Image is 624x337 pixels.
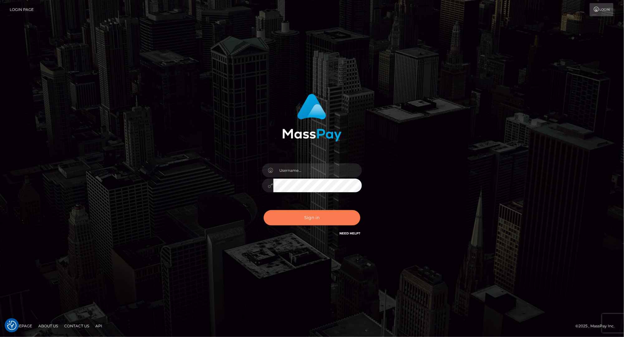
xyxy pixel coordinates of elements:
[590,3,613,16] a: Login
[264,210,360,225] button: Sign in
[575,323,619,330] div: © 2025 , MassPay Inc.
[62,321,92,331] a: Contact Us
[282,94,342,142] img: MassPay Login
[7,321,17,330] button: Consent Preferences
[7,321,35,331] a: Homepage
[10,3,34,16] a: Login Page
[339,231,360,235] a: Need Help?
[7,321,17,330] img: Revisit consent button
[93,321,105,331] a: API
[273,163,362,177] input: Username...
[36,321,60,331] a: About Us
